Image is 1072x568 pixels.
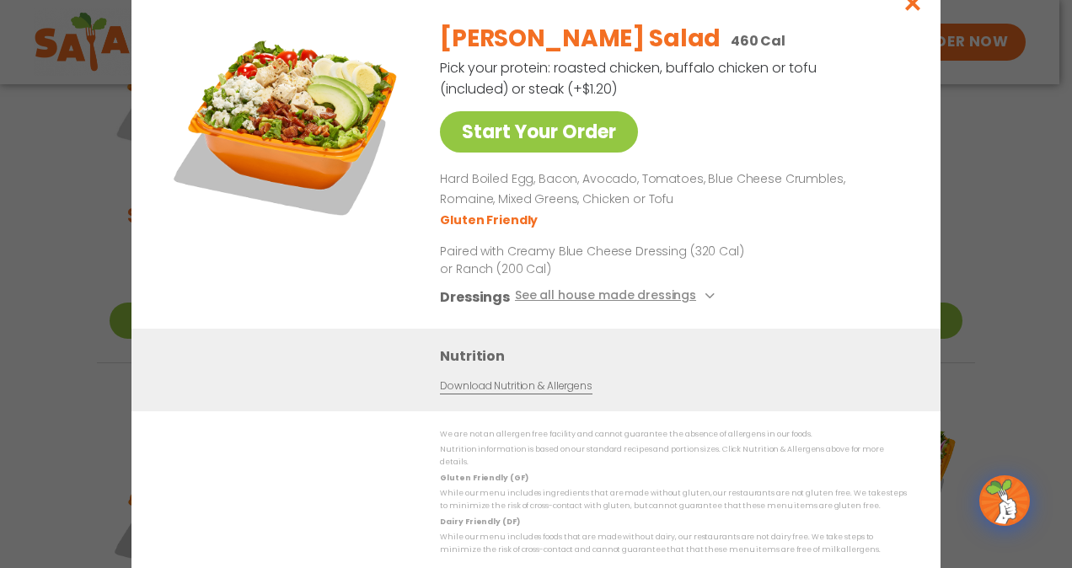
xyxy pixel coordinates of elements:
[440,487,907,513] p: While our menu includes ingredients that are made without gluten, our restaurants are not gluten ...
[440,473,528,483] strong: Gluten Friendly (GF)
[440,287,510,308] h3: Dressings
[169,8,405,244] img: Featured product photo for Cobb Salad
[440,346,915,367] h3: Nutrition
[440,378,592,394] a: Download Nutrition & Allergens
[440,428,907,441] p: We are not an allergen free facility and cannot guarantee the absence of allergens in our foods.
[440,531,907,557] p: While our menu includes foods that are made without dairy, our restaurants are not dairy free. We...
[440,169,900,210] p: Hard Boiled Egg, Bacon, Avocado, Tomatoes, Blue Cheese Crumbles, Romaine, Mixed Greens, Chicken o...
[440,21,721,56] h2: [PERSON_NAME] Salad
[731,30,785,51] p: 460 Cal
[440,243,752,278] p: Paired with Creamy Blue Cheese Dressing (320 Cal) or Ranch (200 Cal)
[440,111,638,153] a: Start Your Order
[515,287,720,308] button: See all house made dressings
[981,477,1028,524] img: wpChatIcon
[440,212,540,229] li: Gluten Friendly
[440,443,907,469] p: Nutrition information is based on our standard recipes and portion sizes. Click Nutrition & Aller...
[440,57,819,99] p: Pick your protein: roasted chicken, buffalo chicken or tofu (included) or steak (+$1.20)
[440,517,519,527] strong: Dairy Friendly (DF)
